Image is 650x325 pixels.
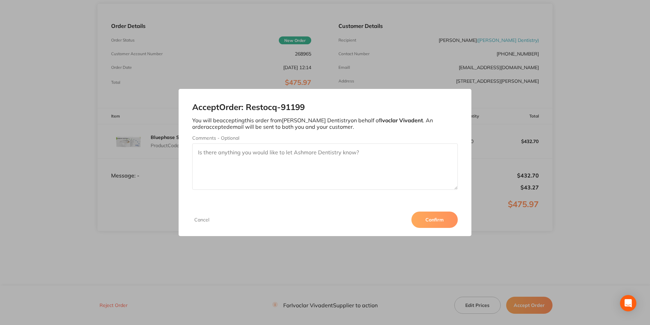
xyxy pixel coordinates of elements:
[380,117,423,124] b: Ivoclar Vivadent
[192,103,457,112] h2: Accept Order: Restocq- 91199
[192,117,457,130] p: You will be accepting this order from [PERSON_NAME] Dentistry on behalf of . An order accepted em...
[192,135,457,141] label: Comments - Optional
[192,217,211,223] button: Cancel
[620,295,636,311] div: Open Intercom Messenger
[411,212,458,228] button: Confirm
